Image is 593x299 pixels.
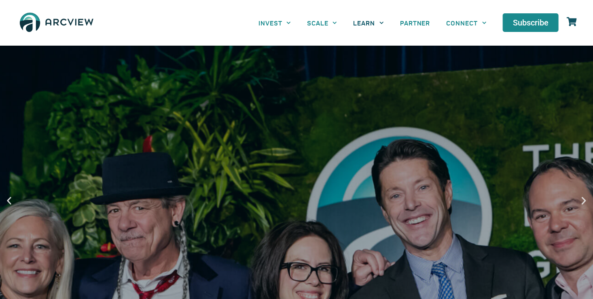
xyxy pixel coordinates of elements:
a: Subscribe [503,13,559,32]
a: PARTNER [392,14,438,32]
a: INVEST [250,14,299,32]
a: LEARN [345,14,392,32]
a: CONNECT [438,14,495,32]
nav: Menu [250,14,495,32]
img: The Arcview Group [16,8,97,38]
div: Previous slide [4,196,14,206]
a: SCALE [299,14,345,32]
div: Next slide [579,196,589,206]
span: Subscribe [513,19,549,27]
